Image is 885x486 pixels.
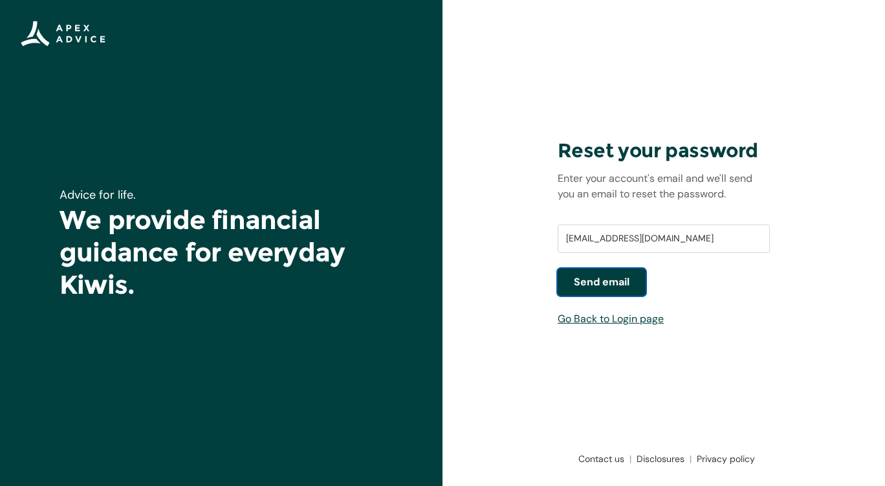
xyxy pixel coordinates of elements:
span: Advice for life. [60,187,136,203]
input: Username [558,225,770,253]
span: Send email [574,274,629,290]
p: Enter your account's email and we'll send you an email to reset the password. [558,171,770,202]
button: Send email [558,269,646,296]
a: Privacy policy [692,452,755,465]
img: Apex Advice Group [21,21,105,47]
a: Disclosures [631,452,692,465]
h3: Reset your password [558,138,770,163]
h1: We provide financial guidance for everyday Kiwis. [60,204,383,301]
a: Go Back to Login page [558,312,664,326]
a: Contact us [573,452,631,465]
